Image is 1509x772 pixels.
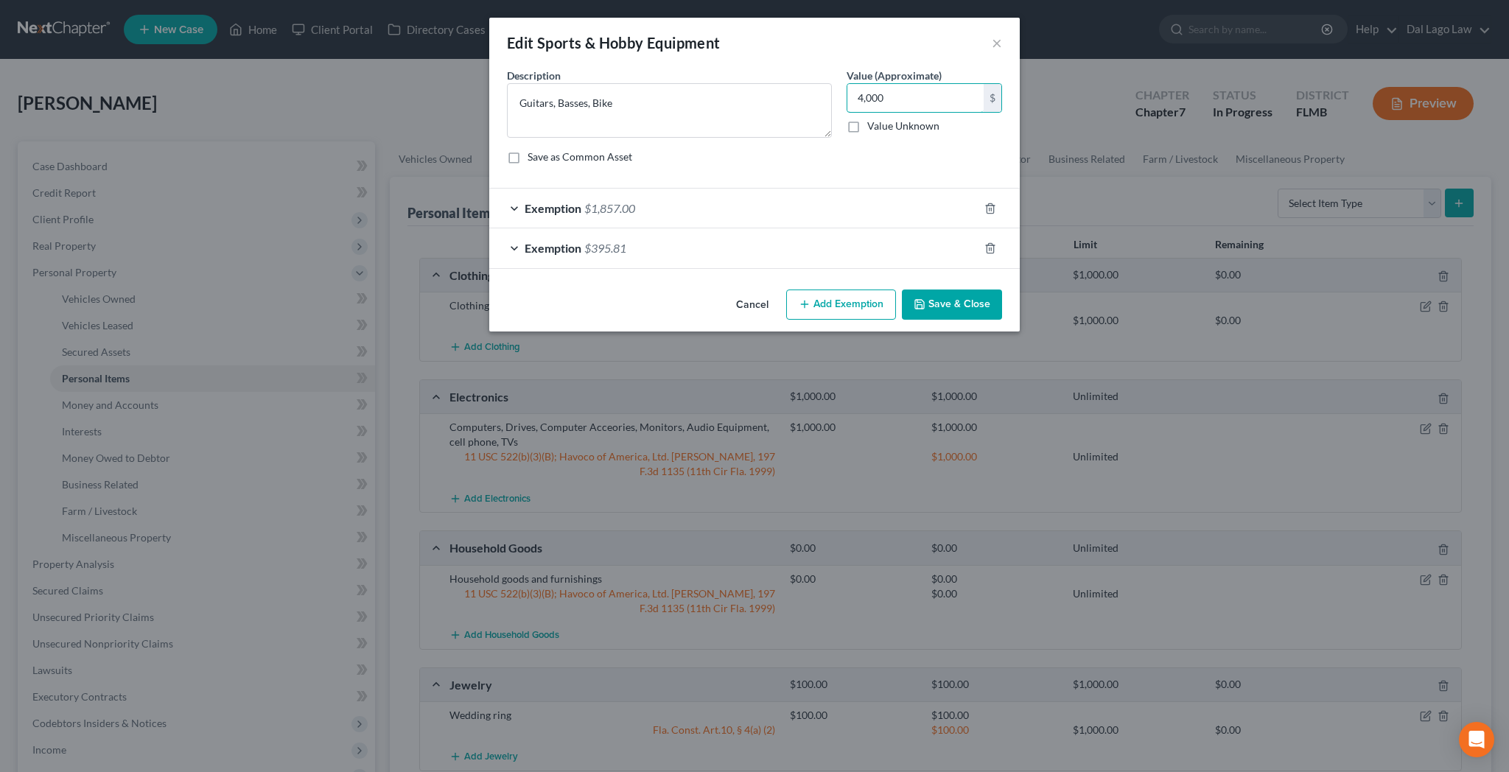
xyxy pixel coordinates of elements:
span: $1,857.00 [584,201,635,215]
label: Value (Approximate) [847,68,942,83]
button: Save & Close [902,289,1002,320]
button: Add Exemption [786,289,896,320]
label: Value Unknown [867,119,939,133]
input: 0.00 [847,84,984,112]
button: Cancel [724,291,780,320]
span: Description [507,69,561,82]
div: Open Intercom Messenger [1459,722,1494,757]
button: × [992,34,1002,52]
span: Exemption [525,241,581,255]
div: Edit Sports & Hobby Equipment [507,32,721,53]
span: Exemption [525,201,581,215]
label: Save as Common Asset [528,150,632,164]
div: $ [984,84,1001,112]
span: $395.81 [584,241,626,255]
